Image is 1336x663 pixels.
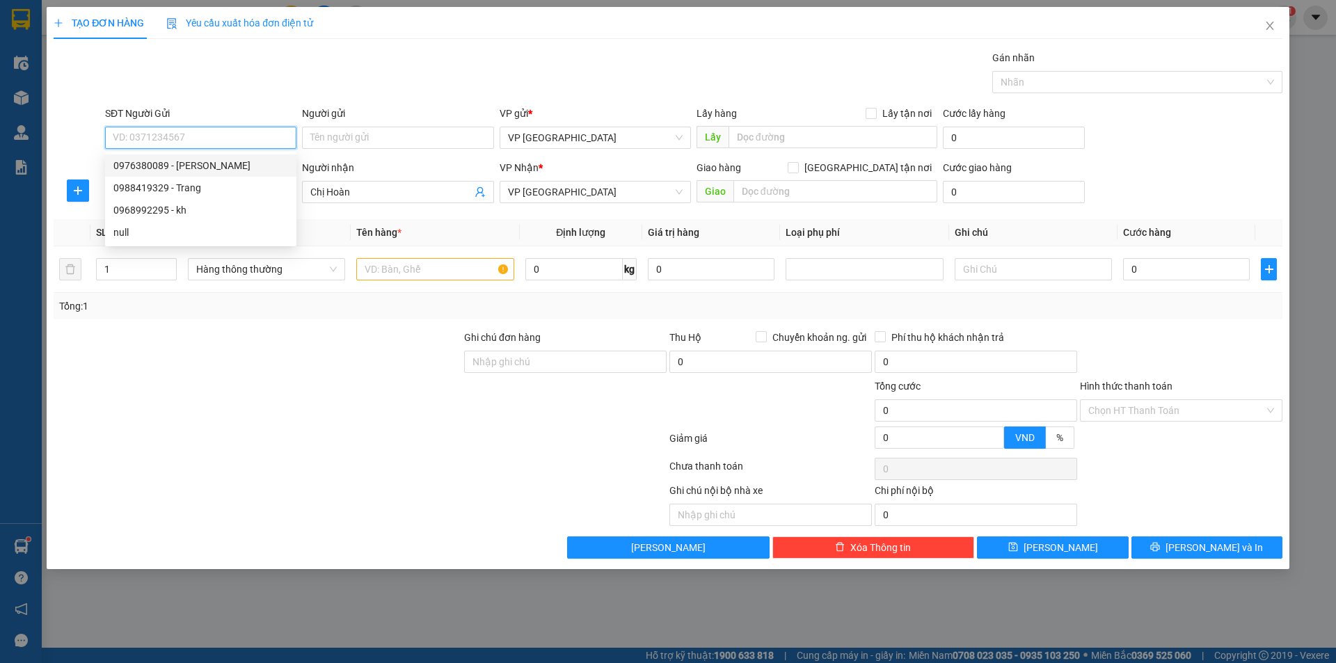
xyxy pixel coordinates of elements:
[697,108,737,119] span: Lấy hàng
[733,180,937,202] input: Dọc đường
[17,101,207,147] b: GỬI : VP [GEOGRAPHIC_DATA]
[508,182,683,202] span: VP Tiền Hải
[67,185,88,196] span: plus
[943,127,1085,149] input: Cước lấy hàng
[772,536,975,559] button: deleteXóa Thông tin
[96,227,107,238] span: SL
[302,160,493,175] div: Người nhận
[886,330,1010,345] span: Phí thu hộ khách nhận trả
[799,160,937,175] span: [GEOGRAPHIC_DATA] tận nơi
[105,177,296,199] div: 0988419329 - Trang
[105,106,296,121] div: SĐT Người Gửi
[669,483,872,504] div: Ghi chú nội bộ nhà xe
[113,158,288,173] div: 0976380089 - [PERSON_NAME]
[105,199,296,221] div: 0968992295 - kh
[54,18,63,28] span: plus
[1008,542,1018,553] span: save
[556,227,605,238] span: Định lượng
[54,17,144,29] span: TẠO ĐƠN HÀNG
[1150,542,1160,553] span: printer
[59,298,516,314] div: Tổng: 1
[1264,20,1275,31] span: close
[992,52,1035,63] label: Gán nhãn
[1250,7,1289,46] button: Close
[1024,540,1098,555] span: [PERSON_NAME]
[302,106,493,121] div: Người gửi
[166,18,177,29] img: icon
[1080,381,1172,392] label: Hình thức thanh toán
[500,106,691,121] div: VP gửi
[130,34,582,51] li: 237 [PERSON_NAME] , [GEOGRAPHIC_DATA]
[648,258,774,280] input: 0
[977,536,1128,559] button: save[PERSON_NAME]
[668,458,873,483] div: Chưa thanh toán
[500,162,539,173] span: VP Nhận
[875,381,921,392] span: Tổng cước
[113,180,288,195] div: 0988419329 - Trang
[729,126,937,148] input: Dọc đường
[949,219,1118,246] th: Ghi chú
[943,108,1005,119] label: Cước lấy hàng
[668,431,873,455] div: Giảm giá
[464,332,541,343] label: Ghi chú đơn hàng
[1123,227,1171,238] span: Cước hàng
[105,154,296,177] div: 0976380089 - Anh Huấn
[943,181,1085,203] input: Cước giao hàng
[669,332,701,343] span: Thu Hộ
[877,106,937,121] span: Lấy tận nơi
[697,126,729,148] span: Lấy
[835,542,845,553] span: delete
[1015,432,1035,443] span: VND
[67,179,89,202] button: plus
[631,540,706,555] span: [PERSON_NAME]
[780,219,948,246] th: Loại phụ phí
[1262,264,1275,275] span: plus
[1056,432,1063,443] span: %
[669,504,872,526] input: Nhập ghi chú
[767,330,872,345] span: Chuyển khoản ng. gửi
[113,225,288,240] div: null
[356,227,401,238] span: Tên hàng
[623,258,637,280] span: kg
[59,258,81,280] button: delete
[17,17,87,87] img: logo.jpg
[166,17,313,29] span: Yêu cầu xuất hóa đơn điện tử
[850,540,911,555] span: Xóa Thông tin
[464,351,667,373] input: Ghi chú đơn hàng
[1166,540,1263,555] span: [PERSON_NAME] và In
[875,483,1077,504] div: Chi phí nội bộ
[105,221,296,243] div: null
[130,51,582,69] li: Hotline: 1900 3383, ĐT/Zalo : 0862837383
[356,258,514,280] input: VD: Bàn, Ghế
[113,202,288,218] div: 0968992295 - kh
[475,186,486,198] span: user-add
[697,162,741,173] span: Giao hàng
[955,258,1112,280] input: Ghi Chú
[943,162,1012,173] label: Cước giao hàng
[196,259,337,280] span: Hàng thông thường
[508,127,683,148] span: VP Thái Bình
[567,536,770,559] button: [PERSON_NAME]
[648,227,699,238] span: Giá trị hàng
[697,180,733,202] span: Giao
[1131,536,1282,559] button: printer[PERSON_NAME] và In
[1261,258,1276,280] button: plus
